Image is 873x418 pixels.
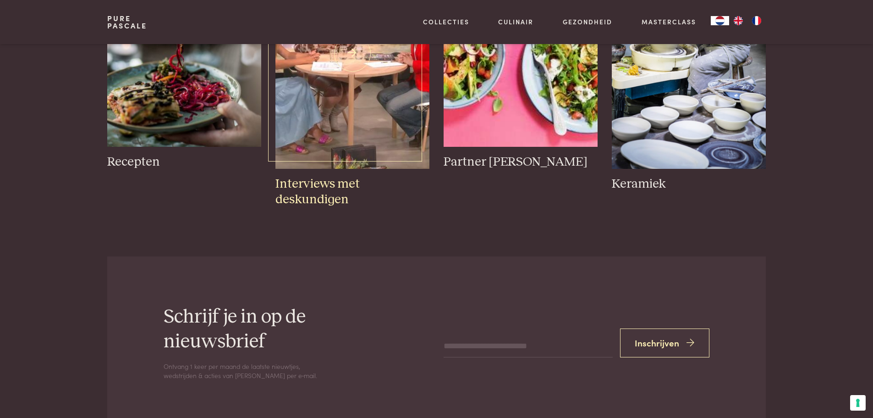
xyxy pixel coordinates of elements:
[444,154,597,170] h3: Partner [PERSON_NAME]
[620,329,710,357] button: Inschrijven
[729,16,766,25] ul: Language list
[747,16,766,25] a: FR
[711,16,766,25] aside: Language selected: Nederlands
[563,17,612,27] a: Gezondheid
[275,176,429,208] h3: Interviews met deskundigen
[729,16,747,25] a: EN
[612,176,765,192] h3: Keramiek
[164,305,373,354] h2: Schrijf je in op de nieuwsbrief
[107,154,261,170] h3: Recepten
[642,17,696,27] a: Masterclass
[107,15,147,29] a: PurePascale
[423,17,469,27] a: Collecties
[164,362,319,380] p: Ontvang 1 keer per maand de laatste nieuwtjes, wedstrijden & acties van [PERSON_NAME] per e‑mail.
[850,395,866,411] button: Uw voorkeuren voor toestemming voor trackingtechnologieën
[711,16,729,25] a: NL
[711,16,729,25] div: Language
[498,17,533,27] a: Culinair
